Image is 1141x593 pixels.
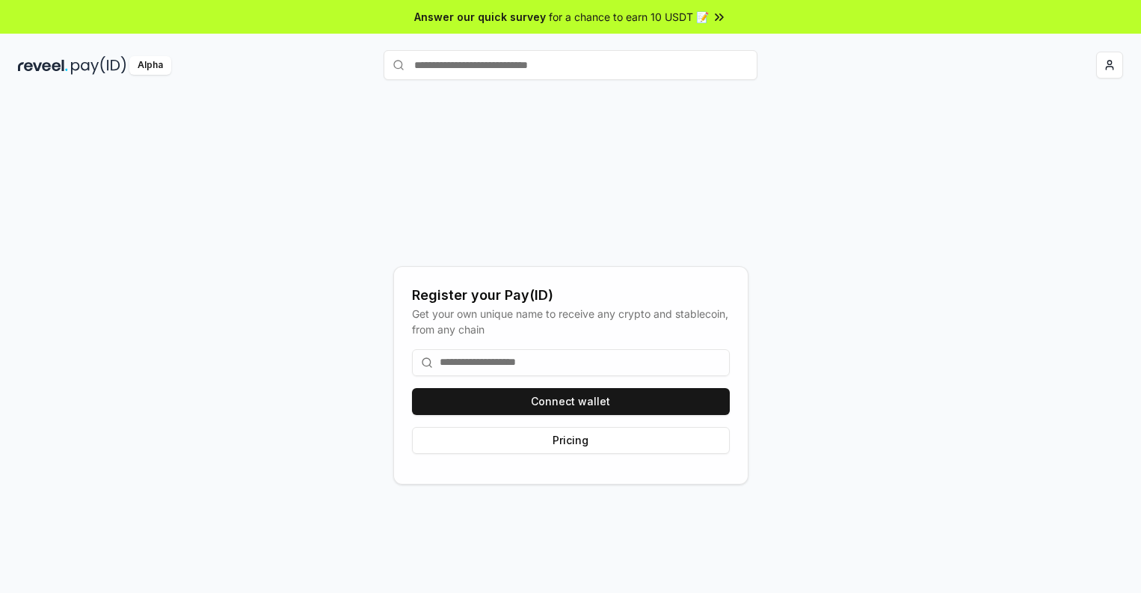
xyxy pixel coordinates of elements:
button: Connect wallet [412,388,730,415]
div: Register your Pay(ID) [412,285,730,306]
span: for a chance to earn 10 USDT 📝 [549,9,709,25]
div: Alpha [129,56,171,75]
img: reveel_dark [18,56,68,75]
div: Get your own unique name to receive any crypto and stablecoin, from any chain [412,306,730,337]
img: pay_id [71,56,126,75]
button: Pricing [412,427,730,454]
span: Answer our quick survey [414,9,546,25]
